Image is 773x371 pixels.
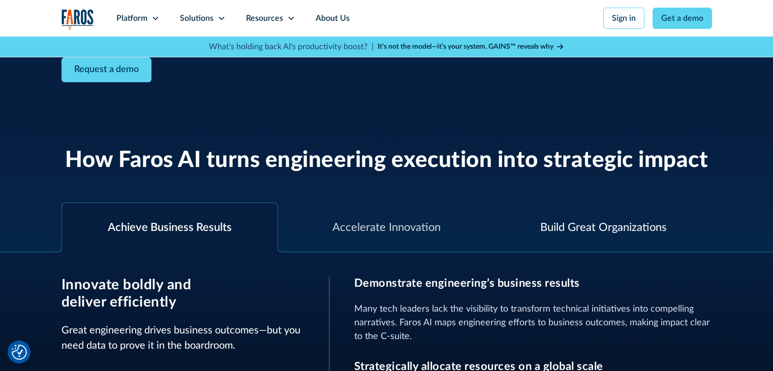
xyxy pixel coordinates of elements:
h2: How Faros AI turns engineering execution into strategic impact [65,147,708,174]
p: What's holding back AI's productivity boost? | [209,41,374,53]
strong: It’s not the model—it’s your system. GAINS™ reveals why [378,43,553,50]
div: Solutions [180,12,213,24]
h3: Innovate boldly and deliver efficiently [61,277,304,311]
a: home [61,9,94,30]
div: Achieve Business Results [108,219,232,236]
button: Cookie Settings [12,345,27,360]
div: Resources [246,12,283,24]
h3: Demonstrate engineering’s business results [354,277,712,290]
a: Get a demo [653,8,712,29]
div: Platform [116,12,147,24]
img: Revisit consent button [12,345,27,360]
img: Logo of the analytics and reporting company Faros. [61,9,94,30]
a: It’s not the model—it’s your system. GAINS™ reveals why [378,42,565,52]
a: Contact Modal [61,57,151,82]
div: Accelerate Innovation [332,219,441,236]
div: Build Great Organizations [540,219,667,236]
a: Sign in [603,8,644,29]
p: Many tech leaders lack the visibility to transform technical initiatives into compelling narrativ... [354,302,712,344]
